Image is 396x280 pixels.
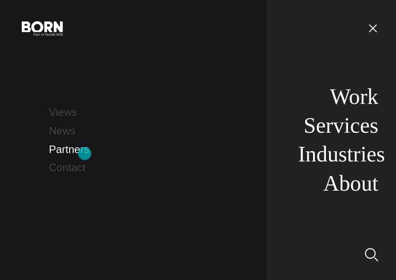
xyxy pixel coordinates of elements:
a: Partners [49,143,89,155]
a: Work [330,84,378,109]
img: Search [365,248,378,261]
button: Open [362,19,384,37]
a: Contact [49,161,86,173]
a: About [323,171,378,196]
a: Views [49,106,77,118]
a: News [49,125,75,137]
a: Services [304,113,378,138]
a: Industries [298,142,385,166]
